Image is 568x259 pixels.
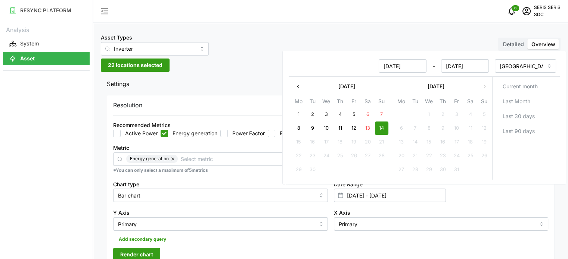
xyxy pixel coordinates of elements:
[334,217,549,231] input: Select X axis
[436,163,449,177] button: 30 October 2025
[422,108,435,121] button: 1 October 2025
[108,59,162,72] span: 22 locations selected
[20,55,35,62] p: Asset
[502,125,534,138] span: Last 90 days
[319,149,333,163] button: 24 September 2025
[347,149,360,163] button: 26 September 2025
[292,122,305,135] button: 8 September 2025
[477,149,491,163] button: 26 October 2025
[436,97,450,108] th: Th
[347,136,360,149] button: 19 September 2025
[305,136,319,149] button: 16 September 2025
[333,136,347,149] button: 18 September 2025
[463,149,477,163] button: 25 October 2025
[502,80,537,93] span: Current month
[101,59,170,72] button: 22 locations selected
[113,234,172,245] button: Add secondary query
[463,108,477,121] button: 4 October 2025
[3,3,90,18] a: RESYNC PLATFORM
[113,101,142,110] p: Resolution
[495,124,557,138] button: Last 90 days
[333,108,347,121] button: 4 September 2025
[495,95,557,108] button: Last Month
[361,149,374,163] button: 27 September 2025
[394,163,408,177] button: 27 October 2025
[347,122,360,135] button: 12 September 2025
[361,108,374,121] button: 6 September 2025
[375,97,388,108] th: Su
[394,122,408,135] button: 6 October 2025
[375,149,388,163] button: 28 September 2025
[113,209,130,217] label: Y Axis
[477,97,491,108] th: Su
[113,144,129,152] label: Metric
[333,122,347,135] button: 11 September 2025
[319,136,333,149] button: 17 September 2025
[408,97,422,108] th: Tu
[531,41,555,47] span: Overview
[319,97,333,108] th: We
[503,41,524,47] span: Detailed
[477,136,491,149] button: 19 October 2025
[422,97,436,108] th: We
[305,122,319,135] button: 9 September 2025
[319,122,333,135] button: 10 September 2025
[292,149,305,163] button: 22 September 2025
[305,97,319,108] th: Tu
[422,149,435,163] button: 22 October 2025
[375,108,388,121] button: 7 September 2025
[361,97,375,108] th: Sa
[495,110,557,123] button: Last 30 days
[514,6,516,11] span: 0
[534,11,561,18] p: SDC
[319,108,333,121] button: 3 September 2025
[113,121,171,129] div: Recommended Metrics
[450,163,463,177] button: 31 October 2025
[3,37,90,50] button: System
[119,234,166,244] span: Add secondary query
[361,136,374,149] button: 20 September 2025
[463,97,477,108] th: Sa
[181,155,535,163] input: Select metric
[519,4,534,19] button: schedule
[292,97,305,108] th: Mo
[334,189,446,202] input: Select date range
[292,163,305,177] button: 29 September 2025
[408,149,422,163] button: 21 October 2025
[3,4,90,17] button: RESYNC PLATFORM
[228,130,265,137] label: Power Factor
[450,136,463,149] button: 17 October 2025
[408,163,422,177] button: 28 October 2025
[3,24,90,35] p: Analysis
[292,108,305,121] button: 1 September 2025
[101,34,132,42] label: Asset Types
[334,209,350,217] label: X Axis
[113,167,548,174] p: *You can only select a maximum of 5 metrics
[450,122,463,135] button: 10 October 2025
[534,4,561,11] p: SERIS SERIS
[394,136,408,149] button: 13 October 2025
[375,122,388,135] button: 14 September 2025
[305,80,388,93] button: [DATE]
[113,217,328,231] input: Select Y axis
[101,75,561,93] button: Settings
[436,108,449,121] button: 2 October 2025
[113,180,139,189] label: Chart type
[292,59,489,73] div: -
[121,130,158,137] label: Active Power
[305,108,319,121] button: 2 September 2025
[394,97,408,108] th: Mo
[347,108,360,121] button: 5 September 2025
[422,122,435,135] button: 8 October 2025
[502,95,530,108] span: Last Month
[3,52,90,65] button: Asset
[495,80,557,93] button: Current month
[20,40,39,47] p: System
[361,122,374,135] button: 13 September 2025
[450,108,463,121] button: 3 October 2025
[107,75,549,93] span: Settings
[282,51,566,184] div: Select date range
[504,4,519,19] button: notifications
[347,97,361,108] th: Fr
[463,136,477,149] button: 18 October 2025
